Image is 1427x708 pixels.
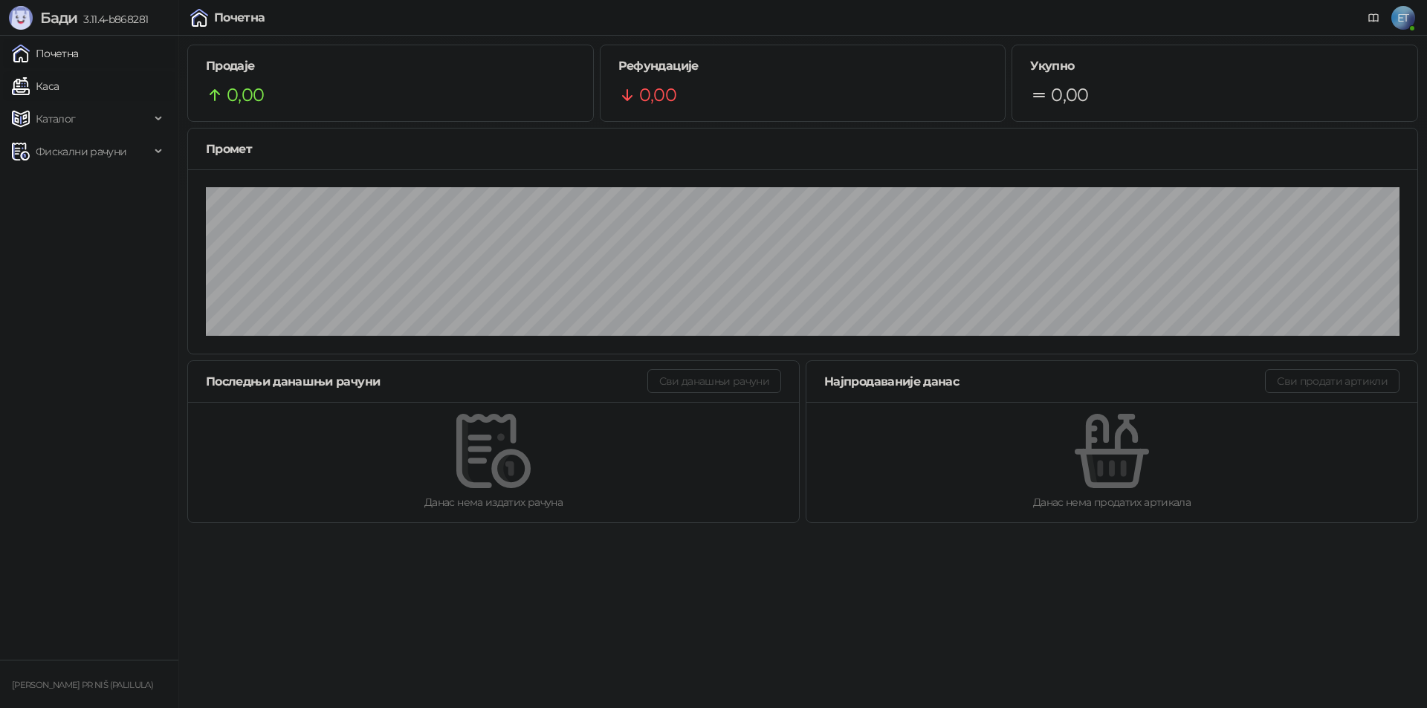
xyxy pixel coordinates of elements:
[9,6,33,30] img: Logo
[1362,6,1385,30] a: Документација
[206,140,1400,158] div: Промет
[77,13,148,26] span: 3.11.4-b868281
[12,71,59,101] a: Каса
[36,137,126,166] span: Фискални рачуни
[830,494,1394,510] div: Данас нема продатих артикала
[12,680,153,690] small: [PERSON_NAME] PR NIŠ (PALILULA)
[40,9,77,27] span: Бади
[36,104,76,134] span: Каталог
[1030,57,1400,75] h5: Укупно
[618,57,988,75] h5: Рефундације
[1265,369,1400,393] button: Сви продати артикли
[639,81,676,109] span: 0,00
[647,369,781,393] button: Сви данашњи рачуни
[206,57,575,75] h5: Продаје
[206,372,647,391] div: Последњи данашњи рачуни
[1391,6,1415,30] span: ET
[212,494,775,510] div: Данас нема издатих рачуна
[227,81,264,109] span: 0,00
[824,372,1265,391] div: Најпродаваније данас
[12,39,79,68] a: Почетна
[214,12,265,24] div: Почетна
[1051,81,1088,109] span: 0,00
